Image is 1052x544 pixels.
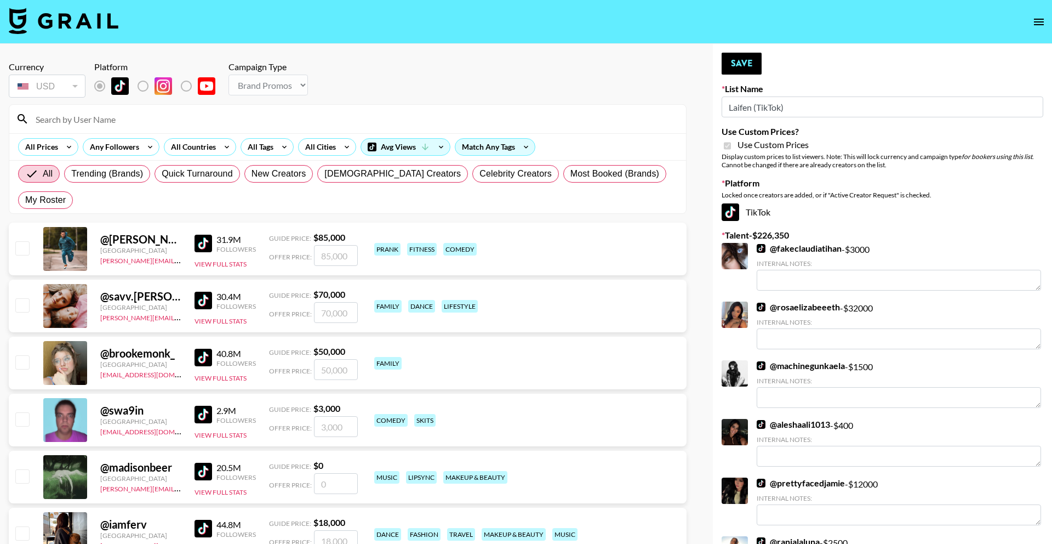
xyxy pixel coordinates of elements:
button: View Full Stats [195,317,247,325]
input: 70,000 [314,302,358,323]
img: TikTok [195,292,212,309]
a: [EMAIL_ADDRESS][DOMAIN_NAME] [100,426,210,436]
div: Followers [216,530,256,539]
span: Guide Price: [269,234,311,242]
div: - $ 1500 [757,360,1041,408]
input: 3,000 [314,416,358,437]
span: Offer Price: [269,424,312,432]
a: [PERSON_NAME][EMAIL_ADDRESS][DOMAIN_NAME] [100,311,262,322]
div: Currency [9,61,85,72]
span: Guide Price: [269,519,311,528]
img: TikTok [757,244,765,253]
div: @ brookemonk_ [100,347,181,360]
img: TikTok [195,463,212,480]
img: TikTok [757,361,765,370]
div: family [374,357,402,370]
a: [PERSON_NAME][EMAIL_ADDRESS][DOMAIN_NAME] [100,483,262,493]
span: Use Custom Prices [737,139,809,150]
div: Internal Notes: [757,435,1041,444]
button: View Full Stats [195,374,247,382]
span: Trending (Brands) [71,167,143,180]
div: Followers [216,473,256,481]
strong: $ 50,000 [313,346,345,356]
div: Followers [216,245,256,253]
div: USD [11,77,83,96]
strong: $ 70,000 [313,289,345,299]
span: Offer Price: [269,481,312,489]
input: 50,000 [314,359,358,380]
span: Celebrity Creators [479,167,552,180]
em: for bookers using this list [962,152,1032,161]
div: Internal Notes: [757,377,1041,385]
img: YouTube [198,77,215,95]
span: Quick Turnaround [162,167,233,180]
strong: $ 0 [313,460,323,471]
div: [GEOGRAPHIC_DATA] [100,417,181,426]
a: @prettyfacedjamie [757,478,845,489]
button: open drawer [1028,11,1050,33]
img: Grail Talent [9,8,118,34]
div: comedy [374,414,408,427]
a: @aleshaali1013 [757,419,830,430]
div: dance [408,300,435,313]
a: @fakeclaudiatihan [757,243,842,254]
div: [GEOGRAPHIC_DATA] [100,474,181,483]
div: List locked to TikTok. [94,75,224,98]
button: Save [722,53,762,75]
div: skits [414,414,436,427]
div: Internal Notes: [757,494,1041,502]
span: Guide Price: [269,462,311,471]
span: Guide Price: [269,348,311,356]
div: - $ 12000 [757,478,1041,525]
img: TikTok [195,349,212,366]
span: Offer Price: [269,367,312,375]
span: My Roster [25,194,66,207]
div: 31.9M [216,234,256,245]
input: 0 [314,473,358,494]
div: comedy [443,243,477,256]
div: travel [447,528,475,541]
div: [GEOGRAPHIC_DATA] [100,360,181,369]
label: Talent - $ 226,350 [722,230,1043,241]
div: @ madisonbeer [100,461,181,474]
img: TikTok [722,203,739,221]
strong: $ 85,000 [313,232,345,242]
div: Match Any Tags [455,139,535,155]
span: Offer Price: [269,253,312,261]
img: TikTok [757,479,765,488]
div: Internal Notes: [757,318,1041,326]
div: Followers [216,359,256,367]
div: music [552,528,578,541]
div: - $ 32000 [757,302,1041,349]
strong: $ 3,000 [313,403,340,413]
div: makeup & beauty [443,471,507,484]
span: Guide Price: [269,291,311,299]
img: TikTok [757,420,765,429]
input: Search by User Name [29,110,679,128]
div: All Tags [241,139,276,155]
input: 85,000 [314,245,358,266]
div: Any Followers [83,139,141,155]
a: @machinegunkaela [757,360,845,371]
div: TikTok [722,203,1043,221]
div: @ savv.[PERSON_NAME] [100,290,181,303]
div: Internal Notes: [757,259,1041,268]
label: List Name [722,83,1043,94]
div: fashion [408,528,441,541]
span: Guide Price: [269,405,311,413]
div: All Prices [19,139,60,155]
div: music [374,471,399,484]
button: View Full Stats [195,260,247,268]
img: Instagram [155,77,172,95]
img: TikTok [757,303,765,311]
div: 40.8M [216,348,256,359]
button: View Full Stats [195,431,247,439]
div: 20.5M [216,462,256,473]
div: All Countries [164,139,218,155]
div: [GEOGRAPHIC_DATA] [100,246,181,254]
div: Currency is locked to USD [9,72,85,100]
div: prank [374,243,401,256]
div: Avg Views [361,139,450,155]
div: [GEOGRAPHIC_DATA] [100,303,181,311]
div: Locked once creators are added, or if "Active Creator Request" is checked. [722,191,1043,199]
